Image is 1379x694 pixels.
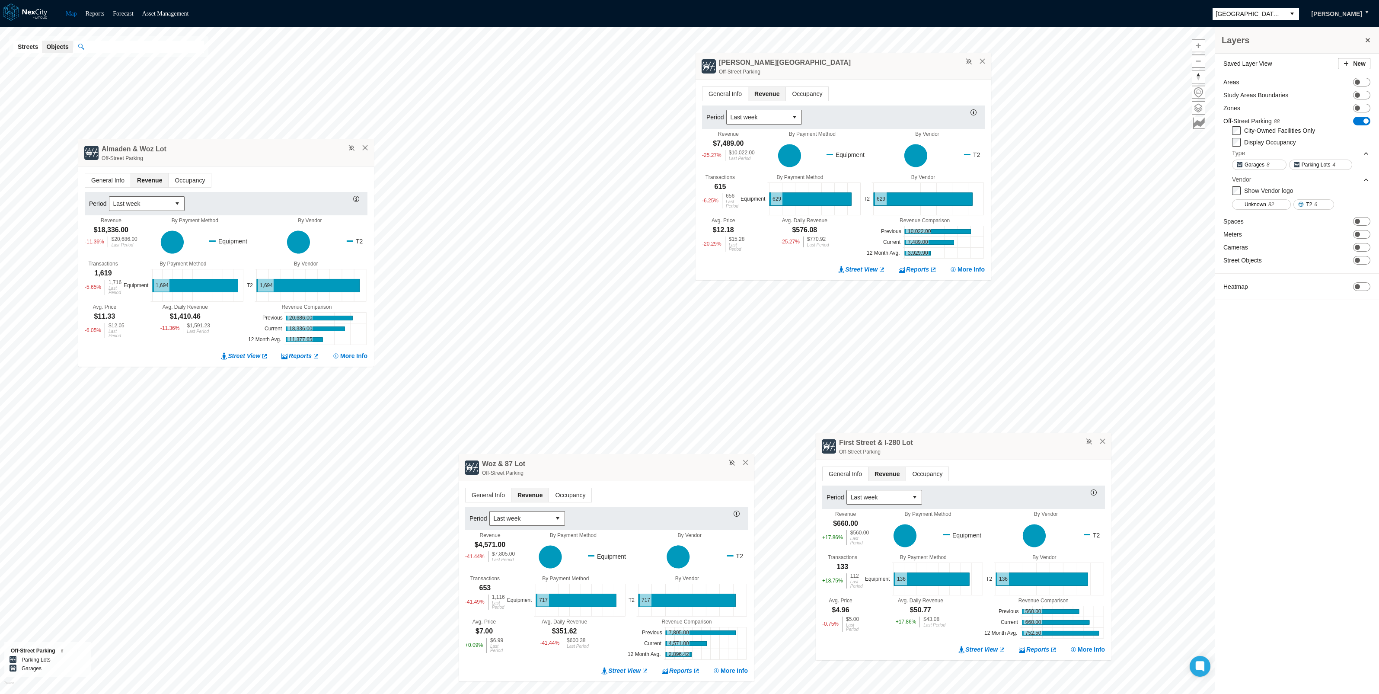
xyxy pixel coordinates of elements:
[112,237,137,242] div: $20,686.00
[705,174,735,180] div: Transactions
[729,157,755,161] div: Last Period
[626,576,748,582] div: By Vendor
[702,193,718,208] div: -6.25 %
[101,217,121,224] div: Revenue
[340,352,367,360] span: More Info
[289,315,313,321] text: 20,686.00
[987,511,1105,517] div: By Vendor
[741,196,766,202] text: Equipment
[877,196,885,202] text: 629
[1223,230,1242,239] label: Meters
[982,598,1105,604] div: Revenue Comparison
[1223,59,1272,68] label: Saved Layer View
[850,580,863,588] div: Last Period
[881,228,901,234] text: Previous
[42,41,73,53] button: Objects
[864,196,870,202] text: T2
[1086,438,1092,445] img: svg%3e
[493,514,547,523] span: Last week
[835,511,856,517] div: Revenue
[332,352,367,360] button: More Info
[1293,199,1334,210] button: T26
[721,666,748,675] span: More Info
[1314,200,1317,209] span: 6
[865,217,985,224] div: Revenue Comparison
[1001,619,1018,625] text: Current
[465,595,485,610] div: -41.49 %
[1025,608,1041,614] text: 560.00
[539,597,548,603] text: 717
[897,576,906,582] text: 136
[1232,147,1369,160] div: Type
[1192,70,1205,83] button: Reset bearing to north
[1223,117,1280,126] label: Off-Street Parking
[726,200,738,208] div: Last Period
[984,630,1018,636] text: 12 Month Avg.
[265,326,282,332] text: Current
[93,304,116,310] div: Avg. Price
[608,666,641,675] span: Street View
[131,173,168,187] span: Revenue
[1223,91,1288,99] label: Study Areas Boundaries
[628,651,661,657] text: 12 Month Avg.
[465,551,485,562] div: -41.44 %
[829,598,852,604] div: Avg. Price
[898,265,937,274] a: Reports
[661,666,700,675] a: Reports
[865,576,890,582] text: Equipment
[1222,34,1363,46] h3: Layers
[11,646,85,656] div: Off-Street Parking
[1216,10,1282,18] span: [GEOGRAPHIC_DATA][PERSON_NAME]
[729,237,745,242] div: $15.28
[788,110,801,124] button: select
[492,595,505,600] div: 1,116
[479,583,491,593] div: 653
[1338,58,1370,69] button: New
[755,131,870,137] div: By Payment Method
[169,173,211,187] span: Occupancy
[1306,200,1312,209] span: T2
[88,261,118,267] div: Transactions
[1232,175,1251,184] div: Vendor
[1244,139,1296,146] label: Display Occupancy
[730,113,784,122] span: Last week
[669,666,692,675] span: Reports
[669,651,689,657] text: 2,896.42
[85,280,101,295] div: -5.65 %
[862,174,985,180] div: By Vendor
[476,627,493,636] div: $7.00
[863,554,984,560] div: By Payment Method
[907,467,949,481] span: Occupancy
[472,619,496,625] div: Avg. Price
[979,58,986,65] button: Close popup
[124,282,149,288] text: Equipment
[1223,243,1248,252] label: Cameras
[492,551,515,556] div: $7,805.00
[850,530,869,535] div: $560.00
[850,537,869,545] div: Last Period
[898,598,943,604] div: Avg. Daily Revenue
[260,282,273,288] text: 1,694
[85,323,101,338] div: -6.05 %
[702,87,748,101] span: General Info
[712,217,735,224] div: Avg. Price
[262,315,283,321] text: Previous
[702,150,721,161] div: -25.27 %
[713,666,748,675] button: More Info
[629,597,635,603] text: T2
[61,649,64,653] span: 6
[1289,160,1352,170] button: Parking Lots4
[1223,217,1244,226] label: Spaces
[1244,127,1315,134] label: City-Owned Facilities Only
[95,269,112,278] div: 1,619
[715,182,726,192] div: 615
[807,243,829,247] div: Last Period
[1018,645,1057,654] a: Reports
[786,87,828,101] span: Occupancy
[247,282,253,288] text: T2
[480,532,501,538] div: Revenue
[838,265,885,274] a: Street View
[102,154,370,163] div: Off-Street Parking
[109,280,121,285] div: 1,716
[966,58,972,64] img: svg%3e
